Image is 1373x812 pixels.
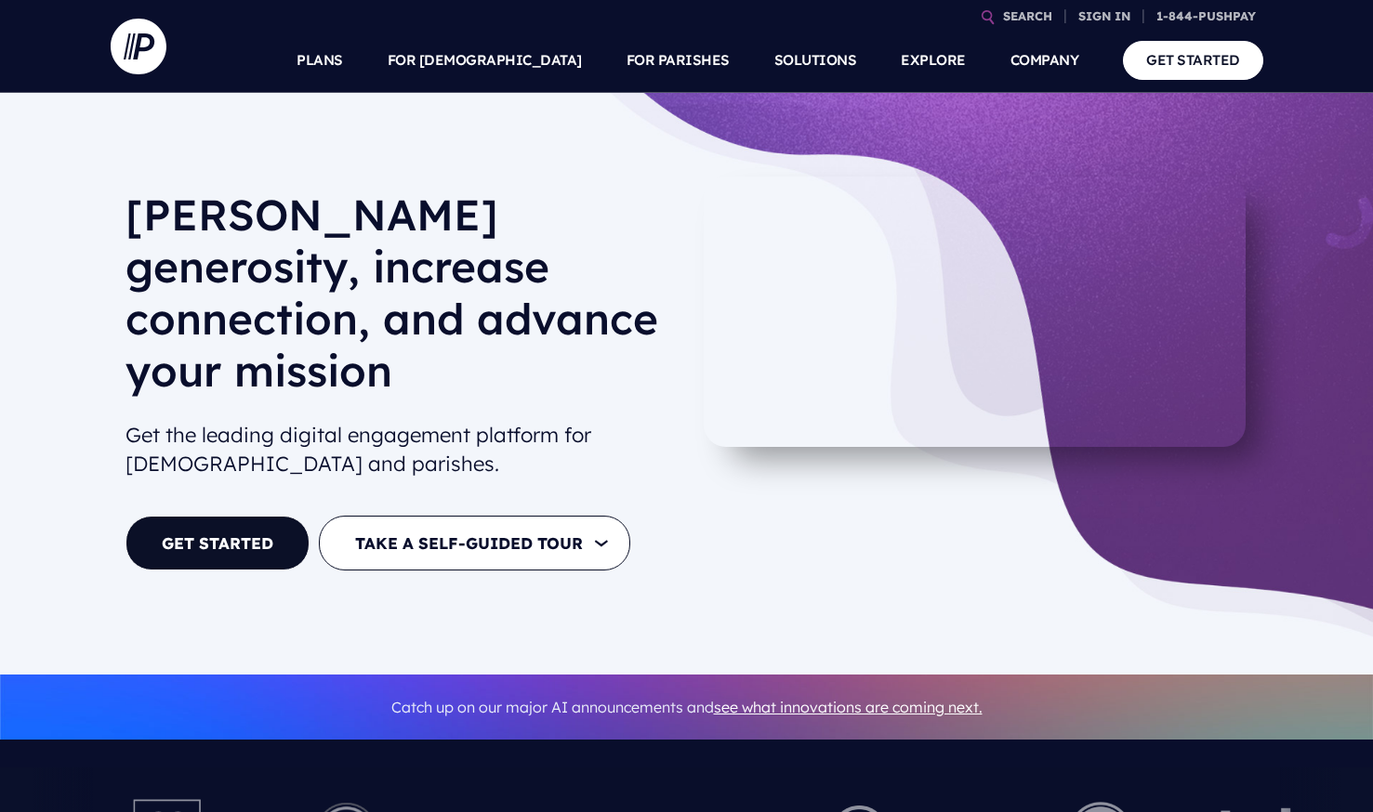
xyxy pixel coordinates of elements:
a: GET STARTED [125,516,310,570]
a: GET STARTED [1123,41,1263,79]
h1: [PERSON_NAME] generosity, increase connection, and advance your mission [125,189,672,412]
a: FOR PARISHES [627,28,730,93]
p: Catch up on our major AI announcements and [125,687,1248,728]
a: EXPLORE [901,28,966,93]
a: COMPANY [1010,28,1079,93]
a: see what innovations are coming next. [714,698,983,716]
h2: Get the leading digital engagement platform for [DEMOGRAPHIC_DATA] and parishes. [125,413,672,486]
a: SOLUTIONS [774,28,857,93]
a: PLANS [297,28,343,93]
button: TAKE A SELF-GUIDED TOUR [319,516,630,570]
a: FOR [DEMOGRAPHIC_DATA] [388,28,582,93]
